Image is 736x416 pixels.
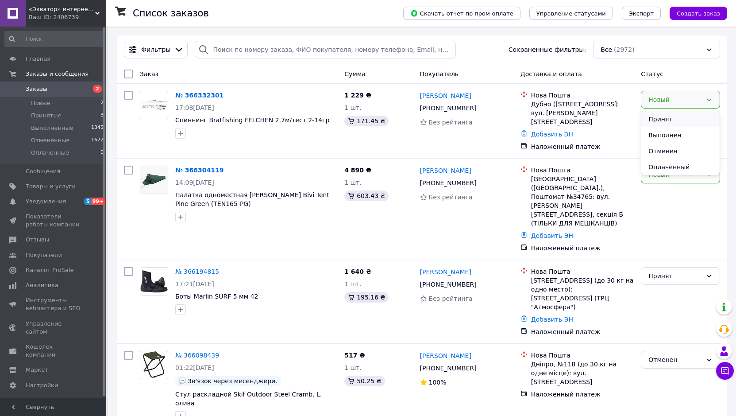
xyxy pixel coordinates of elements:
[344,268,371,275] span: 1 640 ₴
[641,143,720,159] li: Отменен
[648,355,702,365] div: Отменен
[641,127,720,143] li: Выполнен
[175,117,329,124] a: Спиннинг Bratfishing FELCHEN 2,7м/тест 2-14гр
[531,131,573,138] a: Добавить ЭН
[418,102,478,114] div: [PHONE_NUMBER]
[648,271,702,281] div: Принят
[133,8,209,19] h1: Список заказов
[531,327,634,336] div: Наложенный платеж
[531,316,573,323] a: Добавить ЭН
[344,376,385,386] div: 50.25 ₴
[26,183,76,191] span: Товары и услуги
[31,149,69,157] span: Оплаченные
[26,85,47,93] span: Заказы
[188,377,277,385] span: Зв'язок через месенджери.
[344,191,389,201] div: 603.43 ₴
[531,276,634,311] div: [STREET_ADDRESS] (до 30 кг на одно место): [STREET_ADDRESS] (ТРЦ "Атмосфера")
[509,45,586,54] span: Сохраненные фильтры:
[344,280,362,288] span: 1 шт.
[175,352,219,359] a: № 366098439
[344,167,371,174] span: 4 890 ₴
[429,119,473,126] span: Без рейтинга
[531,100,634,126] div: Дубно ([STREET_ADDRESS]: вул. [PERSON_NAME][STREET_ADDRESS]
[93,85,102,93] span: 2
[531,175,634,228] div: [GEOGRAPHIC_DATA] ([GEOGRAPHIC_DATA].), Поштомат №34765: вул. [PERSON_NAME][STREET_ADDRESS], секц...
[403,7,520,20] button: Скачать отчет по пром-оплате
[175,280,214,288] span: 17:21[DATE]
[29,5,95,13] span: «Экватор» интернет-магазин
[140,100,168,111] img: Фото товару
[26,70,89,78] span: Заказы и сообщения
[26,366,48,374] span: Маркет
[141,45,170,54] span: Фильтры
[716,362,734,380] button: Чат с покупателем
[175,191,329,207] a: Палатка одноместная [PERSON_NAME] Bivi Tent Pine Green (TEN165-PG)
[531,166,634,175] div: Нова Пошта
[531,142,634,151] div: Наложенный платеж
[531,351,634,360] div: Нова Пошта
[175,391,322,407] a: Стул раскладной Skif Outdoor Steel Cramb. L. олива
[670,7,727,20] button: Создать заказ
[531,232,573,239] a: Добавить ЭН
[536,10,606,17] span: Управление статусами
[344,104,362,111] span: 1 шт.
[531,244,634,253] div: Наложенный платеж
[429,379,447,386] span: 100%
[520,70,582,78] span: Доставка и оплата
[26,213,82,229] span: Показатели работы компании
[140,267,168,295] a: Фото товару
[344,179,362,186] span: 1 шт.
[140,166,168,194] img: Фото товару
[26,266,73,274] span: Каталог ProSale
[143,351,165,379] img: Фото товару
[531,360,634,386] div: Дніпро, №118 (до 30 кг на одне місце): вул. [STREET_ADDRESS]
[429,295,473,302] span: Без рейтинга
[418,177,478,189] div: [PHONE_NUMBER]
[344,352,365,359] span: 517 ₴
[648,95,702,105] div: Новый
[26,167,60,175] span: Сообщения
[418,362,478,374] div: [PHONE_NUMBER]
[531,91,634,100] div: Нова Пошта
[614,46,635,53] span: (2972)
[420,166,471,175] a: [PERSON_NAME]
[31,112,62,120] span: Принятые
[179,377,186,385] img: :speech_balloon:
[26,251,62,259] span: Покупатели
[420,91,471,100] a: [PERSON_NAME]
[100,99,104,107] span: 2
[344,364,362,371] span: 1 шт.
[26,381,58,389] span: Настройки
[175,104,214,111] span: 17:08[DATE]
[4,31,104,47] input: Поиск
[420,70,459,78] span: Покупатель
[26,296,82,312] span: Инструменты вебмастера и SEO
[26,198,66,206] span: Уведомления
[140,351,168,379] a: Фото товару
[29,13,106,21] div: Ваш ID: 2406739
[410,9,513,17] span: Скачать отчет по пром-оплате
[195,41,456,58] input: Поиск по номеру заказа, ФИО покупателя, номеру телефона, Email, номеру накладной
[601,45,612,54] span: Все
[31,124,73,132] span: Выполненные
[175,364,214,371] span: 01:22[DATE]
[26,320,82,336] span: Управление сайтом
[622,7,661,20] button: Экспорт
[641,111,720,127] li: Принят
[420,268,471,276] a: [PERSON_NAME]
[175,268,219,275] a: № 366194815
[344,92,371,99] span: 1 229 ₴
[420,351,471,360] a: [PERSON_NAME]
[531,390,634,399] div: Наложенный платеж
[344,292,389,303] div: 195.16 ₴
[26,236,49,244] span: Отзывы
[100,149,104,157] span: 0
[641,70,663,78] span: Статус
[429,194,473,201] span: Без рейтинга
[26,343,82,359] span: Кошелек компании
[418,278,478,291] div: [PHONE_NUMBER]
